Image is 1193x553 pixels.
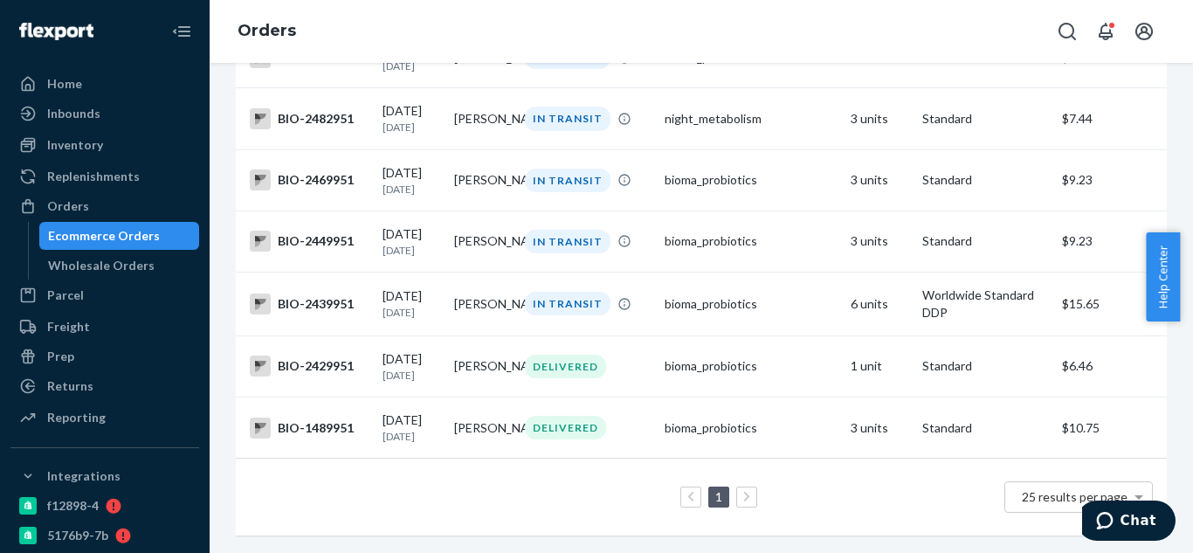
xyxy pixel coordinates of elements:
[383,102,440,135] div: [DATE]
[39,252,200,280] a: Wholesale Orders
[922,419,1048,437] p: Standard
[47,197,89,215] div: Orders
[383,182,440,197] p: [DATE]
[383,350,440,383] div: [DATE]
[47,75,82,93] div: Home
[383,164,440,197] div: [DATE]
[47,136,103,154] div: Inventory
[447,272,519,335] td: [PERSON_NAME]
[922,171,1048,189] p: Standard
[10,492,199,520] a: f12898-4
[525,169,610,192] div: IN TRANSIT
[665,110,837,128] div: night_metabolism
[1055,272,1167,335] td: $15.65
[1082,501,1176,544] iframe: Opens a widget where you can chat to one of our agents
[844,88,915,149] td: 3 units
[665,171,837,189] div: bioma_probiotics
[47,527,108,544] div: 5176b9-7b
[250,108,369,129] div: BIO-2482951
[922,287,1048,321] p: Worldwide Standard DDP
[383,305,440,320] p: [DATE]
[1088,14,1123,49] button: Open notifications
[10,192,199,220] a: Orders
[665,357,837,375] div: bioma_probiotics
[525,107,610,130] div: IN TRANSIT
[10,404,199,432] a: Reporting
[19,23,93,40] img: Flexport logo
[250,356,369,377] div: BIO-2429951
[47,318,90,335] div: Freight
[10,70,199,98] a: Home
[1055,149,1167,211] td: $9.23
[525,230,610,253] div: IN TRANSIT
[447,149,519,211] td: [PERSON_NAME]
[844,335,915,397] td: 1 unit
[1055,335,1167,397] td: $6.46
[48,257,155,274] div: Wholesale Orders
[383,429,440,444] p: [DATE]
[10,462,199,490] button: Integrations
[844,397,915,459] td: 3 units
[250,418,369,439] div: BIO-1489951
[1055,211,1167,272] td: $9.23
[447,335,519,397] td: [PERSON_NAME]
[238,21,296,40] a: Orders
[922,357,1048,375] p: Standard
[1055,88,1167,149] td: $7.44
[383,59,440,73] p: [DATE]
[665,419,837,437] div: bioma_probiotics
[525,355,606,378] div: DELIVERED
[844,149,915,211] td: 3 units
[10,522,199,550] a: 5176b9-7b
[383,287,440,320] div: [DATE]
[525,292,610,315] div: IN TRANSIT
[250,231,369,252] div: BIO-2449951
[1022,489,1127,504] span: 25 results per page
[447,88,519,149] td: [PERSON_NAME]
[383,120,440,135] p: [DATE]
[844,272,915,335] td: 6 units
[383,243,440,258] p: [DATE]
[47,467,121,485] div: Integrations
[47,287,84,304] div: Parcel
[10,162,199,190] a: Replenishments
[383,225,440,258] div: [DATE]
[39,222,200,250] a: Ecommerce Orders
[224,6,310,57] ol: breadcrumbs
[47,409,106,426] div: Reporting
[1050,14,1085,49] button: Open Search Box
[47,497,99,515] div: f12898-4
[922,232,1048,250] p: Standard
[383,411,440,444] div: [DATE]
[10,372,199,400] a: Returns
[10,342,199,370] a: Prep
[1146,232,1180,321] button: Help Center
[10,281,199,309] a: Parcel
[447,211,519,272] td: [PERSON_NAME]
[665,232,837,250] div: bioma_probiotics
[1127,14,1162,49] button: Open account menu
[447,397,519,459] td: [PERSON_NAME]
[1055,397,1167,459] td: $10.75
[922,110,1048,128] p: Standard
[665,295,837,313] div: bioma_probiotics
[10,313,199,341] a: Freight
[10,131,199,159] a: Inventory
[10,100,199,128] a: Inbounds
[47,105,100,122] div: Inbounds
[250,294,369,315] div: BIO-2439951
[525,416,606,439] div: DELIVERED
[383,368,440,383] p: [DATE]
[47,348,74,365] div: Prep
[48,227,160,245] div: Ecommerce Orders
[844,211,915,272] td: 3 units
[250,169,369,190] div: BIO-2469951
[164,14,199,49] button: Close Navigation
[712,489,726,504] a: Page 1 is your current page
[47,377,93,395] div: Returns
[47,168,140,185] div: Replenishments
